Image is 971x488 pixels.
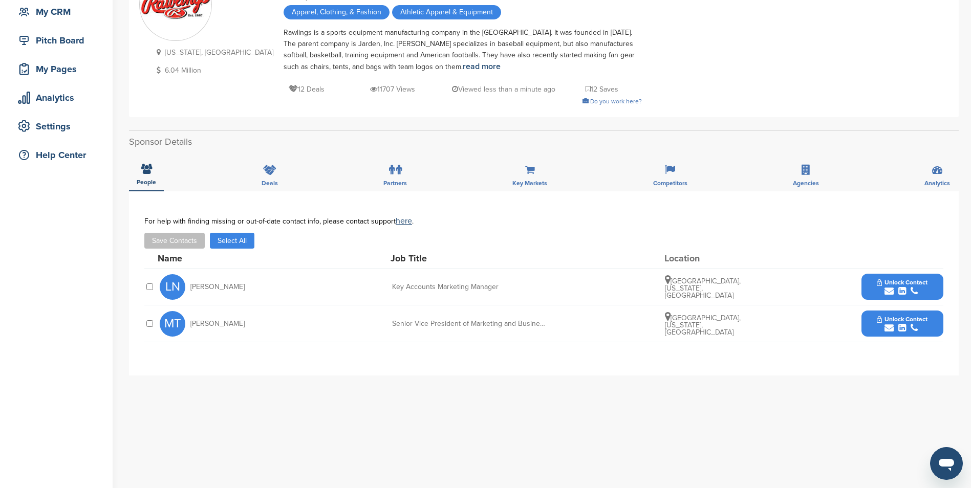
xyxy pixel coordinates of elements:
span: Analytics [924,180,950,186]
div: Senior Vice President of Marketing and Business Development [392,320,546,327]
p: 12 Saves [586,83,618,96]
button: Save Contacts [144,233,205,249]
span: Apparel, Clothing, & Fashion [284,5,390,19]
p: 12 Deals [289,83,325,96]
a: My Pages [10,57,102,81]
span: Partners [383,180,407,186]
iframe: Button to launch messaging window [930,447,963,480]
button: Unlock Contact [865,272,940,302]
span: MT [160,311,185,337]
a: Pitch Board [10,29,102,52]
div: Name [158,254,270,263]
div: For help with finding missing or out-of-date contact info, please contact support . [144,217,943,225]
span: Unlock Contact [877,279,927,286]
span: Key Markets [512,180,547,186]
div: Rawlings is a sports equipment manufacturing company in the [GEOGRAPHIC_DATA]. It was founded in ... [284,27,642,73]
span: People [137,179,156,185]
a: Do you work here? [582,98,642,105]
button: Unlock Contact [865,308,940,339]
div: Job Title [391,254,544,263]
p: 11707 Views [370,83,415,96]
a: read more [463,61,501,72]
span: [GEOGRAPHIC_DATA], [US_STATE], [GEOGRAPHIC_DATA] [665,277,741,300]
div: Settings [15,117,102,136]
span: Competitors [653,180,687,186]
a: Settings [10,115,102,138]
span: Agencies [793,180,819,186]
div: My Pages [15,60,102,78]
span: Do you work here? [590,98,642,105]
span: LN [160,274,185,300]
div: Help Center [15,146,102,164]
span: Deals [262,180,278,186]
a: here [396,216,412,226]
span: Athletic Apparel & Equipment [392,5,501,19]
div: My CRM [15,3,102,21]
a: Help Center [10,143,102,167]
div: Key Accounts Marketing Manager [392,283,546,291]
p: 6.04 Million [152,64,273,77]
span: [GEOGRAPHIC_DATA], [US_STATE], [GEOGRAPHIC_DATA] [665,314,741,337]
p: Viewed less than a minute ago [452,83,555,96]
div: Pitch Board [15,31,102,50]
div: Location [664,254,741,263]
a: Analytics [10,86,102,109]
div: Analytics [15,88,102,107]
button: Select All [210,233,254,249]
span: [PERSON_NAME] [190,283,245,291]
p: [US_STATE], [GEOGRAPHIC_DATA] [152,46,273,59]
span: Unlock Contact [877,316,927,323]
h2: Sponsor Details [129,135,959,149]
span: [PERSON_NAME] [190,320,245,327]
